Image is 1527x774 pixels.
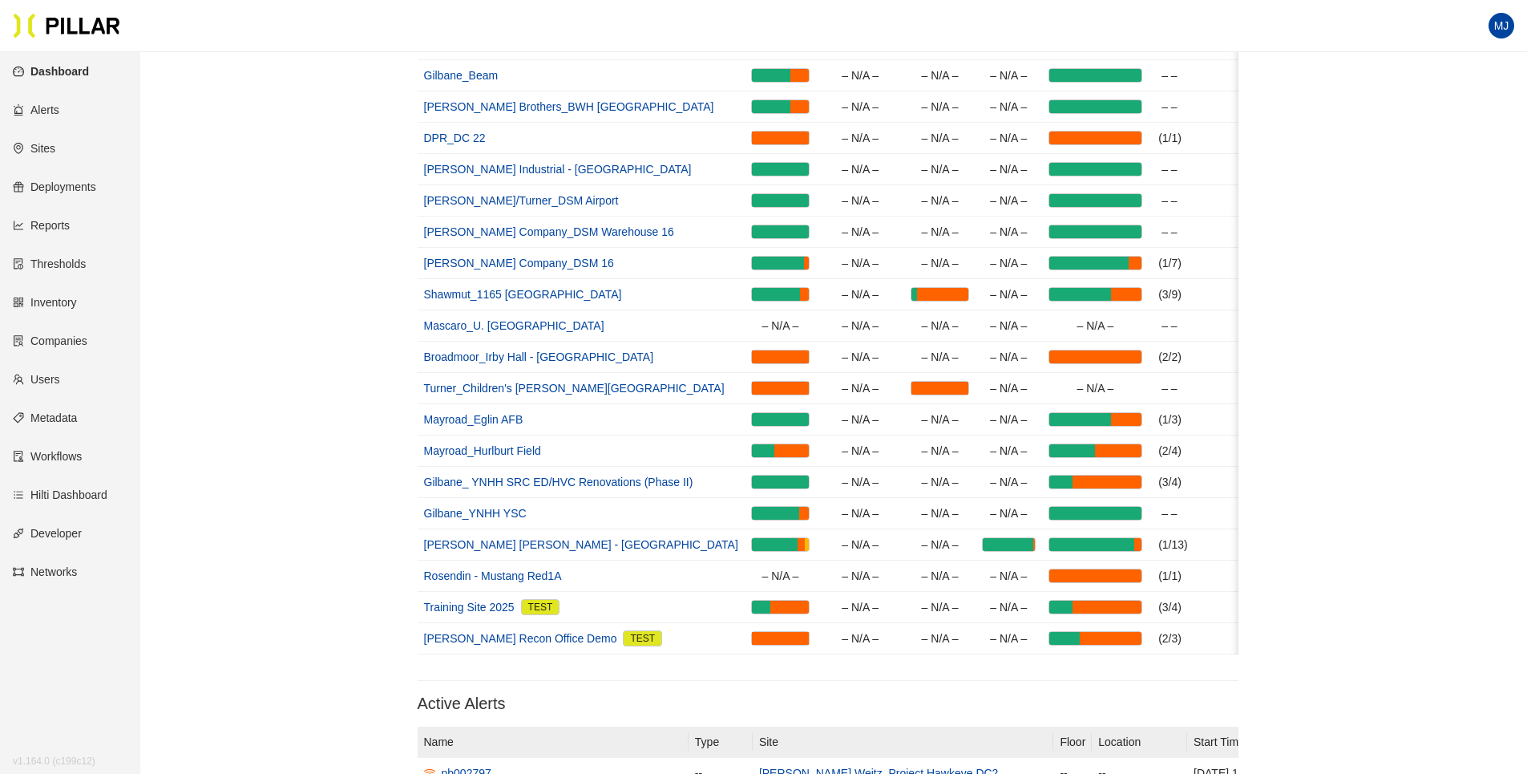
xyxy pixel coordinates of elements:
div: – N/A – [982,286,1036,303]
span: Test [521,599,560,616]
a: exceptionThresholds [13,257,86,270]
th: Floor [1053,727,1092,758]
div: – N/A – [911,348,968,366]
div: – N/A – [822,411,898,428]
div: – N/A – [982,160,1036,178]
a: gatewayNetworks [13,565,77,578]
th: Start Time [1187,727,1292,758]
a: Gilbane_ YNHH SRC ED/HVC Renovations (Phase II) [424,476,693,488]
a: auditWorkflows [13,450,82,463]
span: (2/4) [1158,444,1182,457]
a: apiDeveloper [13,527,82,540]
div: – – [1161,505,1238,522]
span: (1/7) [1158,257,1182,269]
div: – N/A – [982,598,1036,616]
div: – N/A – [982,223,1036,241]
div: – N/A – [911,254,968,272]
div: – N/A – [822,505,898,522]
div: – N/A – [822,567,898,585]
span: Test [623,630,662,647]
a: Training Site 2025 [424,598,515,616]
a: Gilbane_YNHH YSC [424,507,527,520]
span: (3/4) [1158,601,1182,614]
div: – – [1161,379,1238,397]
a: [PERSON_NAME] Company_DSM Warehouse 16 [424,225,674,238]
div: – – [1161,223,1238,241]
div: – – [1161,192,1238,209]
span: MJ [1494,13,1509,38]
a: [PERSON_NAME] Industrial - [GEOGRAPHIC_DATA] [424,163,692,176]
div: – N/A – [822,317,898,334]
a: tagMetadata [13,411,77,424]
a: dashboardDashboard [13,65,89,78]
span: (3/4) [1158,476,1182,488]
a: environmentSites [13,142,55,155]
div: – N/A – [822,598,898,616]
a: teamUsers [13,373,60,386]
a: [PERSON_NAME] [PERSON_NAME] - [GEOGRAPHIC_DATA] [424,538,738,551]
img: Pillar Technologies [13,13,120,38]
div: – N/A – [822,473,898,491]
div: – N/A – [911,192,968,209]
div: – N/A – [911,129,968,147]
div: – N/A – [911,67,968,84]
a: Mayroad_Hurlburt Field [424,444,541,457]
span: (1/3) [1158,413,1182,426]
div: – N/A – [911,160,968,178]
a: [PERSON_NAME] Brothers_BWH [GEOGRAPHIC_DATA] [424,100,714,113]
h3: Active Alerts [418,694,1238,714]
div: – N/A – [822,223,898,241]
div: – N/A – [911,223,968,241]
div: – N/A – [822,348,898,366]
span: (1/1) [1158,132,1182,144]
div: – N/A – [911,411,968,428]
span: (1/13) [1158,538,1188,551]
a: giftDeployments [13,180,96,193]
div: – N/A – [911,317,968,334]
div: – N/A – [911,567,968,585]
div: – N/A – [822,129,898,147]
a: DPR_DC 22 [424,132,486,144]
th: Location [1092,727,1187,758]
a: [PERSON_NAME] Company_DSM 16 [424,257,614,269]
div: – N/A – [982,379,1036,397]
div: – N/A – [1048,379,1142,397]
div: – N/A – [911,505,968,522]
a: Mascaro_U. [GEOGRAPHIC_DATA] [424,319,604,332]
div: – N/A – [982,567,1036,585]
div: – N/A – [751,567,810,585]
a: solutionCompanies [13,334,87,347]
div: – – [1161,160,1238,178]
a: qrcodeInventory [13,296,77,309]
div: – N/A – [982,129,1036,147]
div: – N/A – [822,286,898,303]
div: – N/A – [822,160,898,178]
a: Gilbane_Beam [424,69,499,82]
div: – – [1161,317,1238,334]
div: – N/A – [982,505,1036,522]
span: (3/9) [1158,288,1182,301]
div: – N/A – [982,67,1036,84]
a: Shawmut_1165 [GEOGRAPHIC_DATA] [424,288,622,301]
div: – N/A – [911,598,968,616]
th: Name [418,727,689,758]
a: Rosendin - Mustang Red1A [424,569,562,582]
div: – N/A – [982,192,1036,209]
div: – N/A – [822,379,898,397]
span: (2/2) [1158,351,1182,363]
a: Broadmoor_Irby Hall - [GEOGRAPHIC_DATA] [424,351,654,363]
a: [PERSON_NAME]/Turner_DSM Airport [424,194,619,207]
span: (1/1) [1158,569,1182,582]
a: Mayroad_Eglin AFB [424,413,523,426]
div: – N/A – [982,442,1036,460]
div: – N/A – [822,98,898,115]
div: – N/A – [822,254,898,272]
div: – N/A – [911,442,968,460]
div: – – [1161,98,1238,115]
div: – N/A – [751,317,810,334]
a: alertAlerts [13,103,59,116]
div: – N/A – [982,317,1036,334]
div: – N/A – [982,348,1036,366]
div: – N/A – [982,411,1036,428]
